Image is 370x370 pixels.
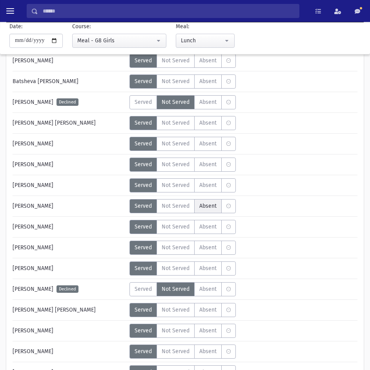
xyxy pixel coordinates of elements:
span: [PERSON_NAME] [PERSON_NAME] [13,306,96,314]
div: MeaStatus [129,178,236,192]
span: Served [135,285,152,293]
span: Not Served [162,202,190,210]
span: Served [135,140,152,148]
span: [PERSON_NAME] [13,181,53,189]
div: MeaStatus [129,241,236,255]
span: Absent [199,326,217,335]
span: Not Served [162,326,190,335]
span: [PERSON_NAME] [13,347,53,355]
div: MeaStatus [129,54,236,68]
span: Declined [57,98,78,106]
span: [PERSON_NAME] [13,264,53,272]
span: [PERSON_NAME] [13,160,53,169]
span: Not Served [162,56,190,65]
span: Served [135,160,152,169]
span: Served [135,56,152,65]
span: Not Served [162,285,190,293]
span: [PERSON_NAME] [13,140,53,148]
span: Not Served [162,181,190,189]
div: MeaStatus [129,303,236,317]
span: Served [135,326,152,335]
span: [PERSON_NAME] [13,98,53,106]
div: MeaStatus [129,137,236,151]
span: Absent [199,202,217,210]
span: Served [135,202,152,210]
div: MeaStatus [129,74,236,89]
span: Absent [199,306,217,314]
div: Lunch [181,36,223,45]
span: [PERSON_NAME] [PERSON_NAME] [13,119,96,127]
span: Not Served [162,306,190,314]
div: MeaStatus [129,158,236,172]
span: Absent [199,264,217,272]
span: Not Served [162,223,190,231]
input: Search [38,4,299,18]
div: MeaStatus [129,261,236,276]
button: toggle menu [3,4,17,18]
span: Not Served [162,243,190,252]
div: MeaStatus [129,116,236,130]
label: Course: [72,22,91,31]
span: Served [135,98,152,106]
span: Served [135,243,152,252]
span: Absent [199,140,217,148]
div: MeaStatus [129,345,236,359]
span: Absent [199,119,217,127]
span: Served [135,264,152,272]
span: [PERSON_NAME] [13,243,53,252]
label: Meal: [176,22,189,31]
span: Served [135,181,152,189]
span: [PERSON_NAME] [13,326,53,335]
span: Served [135,347,152,355]
span: Served [135,223,152,231]
span: [PERSON_NAME] [13,56,53,65]
span: [PERSON_NAME] [13,202,53,210]
div: Meal - G8 Girls [77,36,155,45]
span: [PERSON_NAME] [13,223,53,231]
span: Served [135,306,152,314]
span: Absent [199,56,217,65]
div: MeaStatus [129,199,236,213]
span: Not Served [162,140,190,148]
span: Served [135,119,152,127]
span: Absent [199,98,217,106]
span: Not Served [162,160,190,169]
span: Not Served [162,119,190,127]
label: Date: [9,22,22,31]
span: [PERSON_NAME] [13,285,53,293]
span: Not Served [162,264,190,272]
span: Absent [199,77,217,85]
button: Meal - G8 Girls [72,34,166,48]
button: Lunch [176,34,235,48]
span: Declined [57,285,78,293]
div: MeaStatus [129,324,236,338]
span: Absent [199,243,217,252]
span: Batsheva [PERSON_NAME] [13,77,78,85]
span: Absent [199,285,217,293]
span: Served [135,77,152,85]
span: Absent [199,181,217,189]
span: Absent [199,160,217,169]
div: MeaStatus [129,220,236,234]
span: Absent [199,223,217,231]
span: Not Served [162,77,190,85]
div: MeaStatus [129,95,236,109]
span: Not Served [162,98,190,106]
div: MeaStatus [129,282,236,296]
